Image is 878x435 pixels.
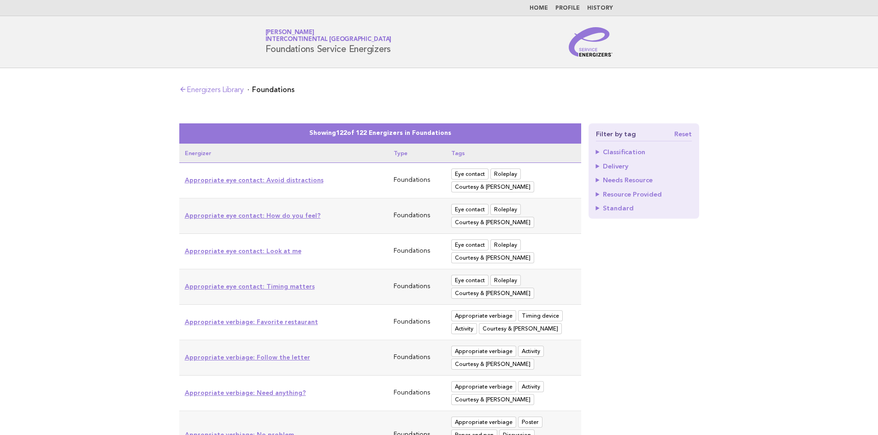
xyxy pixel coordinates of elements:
a: Appropriate verbiage: Follow the letter [185,354,310,361]
span: Appropriate verbiage [451,346,516,357]
span: Roleplay [490,204,521,215]
span: Activity [451,323,477,334]
td: Foundations [388,163,446,198]
th: Energizer [179,144,388,163]
td: Foundations [388,340,446,376]
a: Appropriate eye contact: Look at me [185,247,301,255]
span: Courtesy & Manners [451,394,534,405]
span: Eye contact [451,275,489,286]
span: Courtesy & Manners [451,217,534,228]
span: Courtesy & Manners [451,181,534,192]
span: Courtesy & Manners [451,252,534,263]
th: Type [388,144,446,163]
span: Courtesy & Manners [451,359,534,370]
h4: Filter by tag [596,131,692,141]
a: Home [530,6,548,11]
a: Profile [555,6,580,11]
span: Roleplay [490,239,521,250]
a: Appropriate eye contact: Avoid distractions [185,176,324,184]
a: Appropriate eye contact: Timing matters [185,283,315,290]
span: Timing device [518,310,563,321]
span: 122 [336,130,347,136]
summary: Standard [596,205,692,211]
span: Appropriate verbiage [451,417,516,428]
span: InterContinental [GEOGRAPHIC_DATA] [265,37,392,43]
a: Appropriate verbiage: Need anything? [185,389,306,396]
span: Activity [518,381,544,392]
a: Appropriate eye contact: How do you feel? [185,212,321,219]
span: Roleplay [490,275,521,286]
span: Appropriate verbiage [451,310,516,321]
a: Energizers Library [179,87,244,94]
a: Reset [674,131,692,137]
a: Appropriate verbiage: Favorite restaurant [185,318,318,325]
span: Eye contact [451,204,489,215]
summary: Needs Resource [596,177,692,183]
td: Foundations [388,269,446,305]
summary: Classification [596,149,692,155]
span: Courtesy & Manners [479,323,562,334]
span: Poster [518,417,542,428]
h1: Foundations Service Energizers [265,30,392,54]
th: Tags [446,144,581,163]
span: Courtesy & Manners [451,288,534,299]
summary: Delivery [596,163,692,169]
summary: Resource Provided [596,191,692,197]
td: Foundations [388,234,446,269]
span: Eye contact [451,239,489,250]
span: Appropriate verbiage [451,381,516,392]
a: History [587,6,613,11]
li: Foundations [247,86,295,93]
img: Service Energizers [569,27,613,57]
td: Foundations [388,198,446,234]
span: Activity [518,346,544,357]
td: Foundations [388,376,446,411]
caption: Showing of 122 Energizers in Foundations [179,123,581,144]
a: [PERSON_NAME]InterContinental [GEOGRAPHIC_DATA] [265,29,392,42]
span: Roleplay [490,168,521,180]
td: Foundations [388,305,446,340]
span: Eye contact [451,168,489,180]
